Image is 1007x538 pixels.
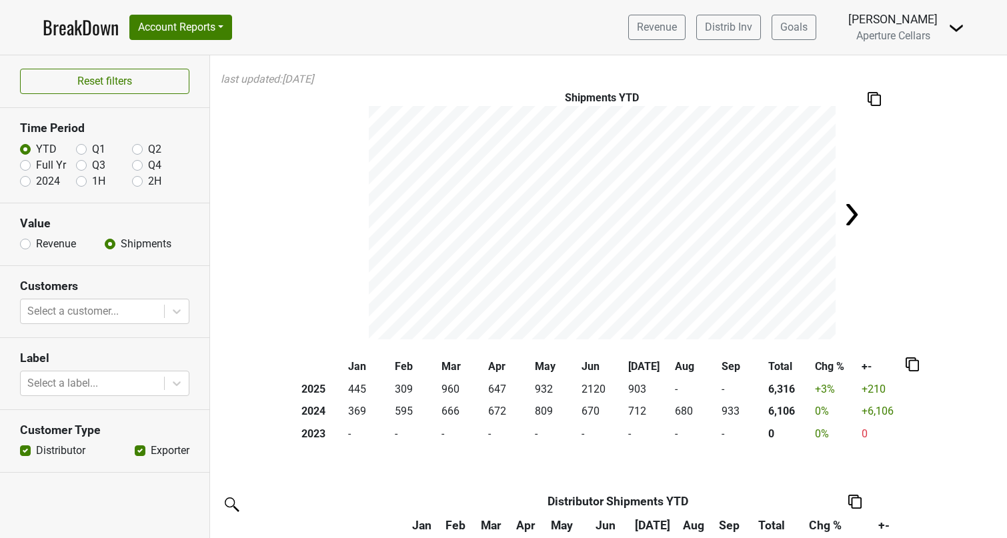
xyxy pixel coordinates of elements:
td: 445 [345,378,392,401]
td: - [532,423,579,445]
div: Shipments YTD [369,90,836,106]
h3: Customer Type [20,423,189,437]
th: Total: activate to sort column ascending [747,513,796,537]
th: Sep [719,355,766,378]
img: Copy to clipboard [906,357,919,371]
th: &nbsp;: activate to sort column ascending [220,513,404,537]
img: Copy to clipboard [868,92,881,106]
label: Revenue [36,236,76,252]
th: Aug [672,355,719,378]
th: Jan: activate to sort column ascending [404,513,438,537]
td: - [439,423,485,445]
label: 2H [148,173,161,189]
label: Distributor [36,443,85,459]
a: Distrib Inv [696,15,761,40]
th: Total [766,355,812,378]
td: 933 [719,401,766,423]
td: - [345,423,392,445]
label: Shipments [121,236,171,252]
label: Q3 [92,157,105,173]
td: 670 [579,401,626,423]
button: Account Reports [129,15,232,40]
th: Apr [485,355,532,378]
td: 666 [439,401,485,423]
label: Q4 [148,157,161,173]
label: 2024 [36,173,60,189]
td: - [719,423,766,445]
th: Mar: activate to sort column ascending [473,513,508,537]
td: +3 % [812,378,859,401]
button: Reset filters [20,69,189,94]
a: Goals [772,15,816,40]
span: Aperture Cellars [856,29,930,42]
img: Dropdown Menu [948,20,964,36]
th: Jun [579,355,626,378]
th: May [532,355,579,378]
th: Jan [345,355,392,378]
label: Q2 [148,141,161,157]
img: Arrow right [838,201,865,228]
td: 672 [485,401,532,423]
td: 647 [485,378,532,401]
td: 680 [672,401,719,423]
td: - [719,378,766,401]
th: 6,316 [766,378,812,401]
th: May: activate to sort column ascending [543,513,582,537]
label: Q1 [92,141,105,157]
h3: Value [20,217,189,231]
th: Sep: activate to sort column ascending [712,513,747,537]
div: [PERSON_NAME] [848,11,938,28]
td: 932 [532,378,579,401]
label: YTD [36,141,57,157]
td: 2120 [579,378,626,401]
td: 595 [392,401,439,423]
th: +-: activate to sort column ascending [854,513,913,537]
td: - [672,378,719,401]
img: Copy to clipboard [848,495,862,509]
td: 369 [345,401,392,423]
th: 2023 [299,423,345,445]
td: 712 [626,401,672,423]
td: 903 [626,378,672,401]
td: +210 [859,378,906,401]
td: 309 [392,378,439,401]
td: - [485,423,532,445]
th: Feb: activate to sort column ascending [439,513,473,537]
label: Exporter [151,443,189,459]
th: Jun: activate to sort column ascending [582,513,630,537]
th: 2024 [299,401,345,423]
th: [DATE] [626,355,672,378]
span: Distributor [548,495,606,508]
img: filter [220,493,241,514]
td: 0 [859,423,906,445]
a: Revenue [628,15,686,40]
td: - [579,423,626,445]
td: 960 [439,378,485,401]
th: 6,106 [766,401,812,423]
div: Shipments YTD [441,493,793,510]
th: Feb [392,355,439,378]
td: 0 % [812,401,859,423]
td: - [672,423,719,445]
th: Aug: activate to sort column ascending [676,513,712,537]
th: Apr: activate to sort column ascending [508,513,542,537]
td: 809 [532,401,579,423]
th: Chg %: activate to sort column ascending [797,513,855,537]
td: - [626,423,672,445]
th: Chg % [812,355,859,378]
th: 2025 [299,378,345,401]
h3: Customers [20,279,189,293]
td: - [392,423,439,445]
th: Jul: activate to sort column ascending [630,513,676,537]
td: +6,106 [859,401,906,423]
em: last updated: [DATE] [221,73,313,85]
th: +- [859,355,906,378]
label: Full Yr [36,157,66,173]
td: 0 % [812,423,859,445]
a: BreakDown [43,13,119,41]
th: 0 [766,423,812,445]
th: Mar [439,355,485,378]
label: 1H [92,173,105,189]
h3: Time Period [20,121,189,135]
h3: Label [20,351,189,365]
